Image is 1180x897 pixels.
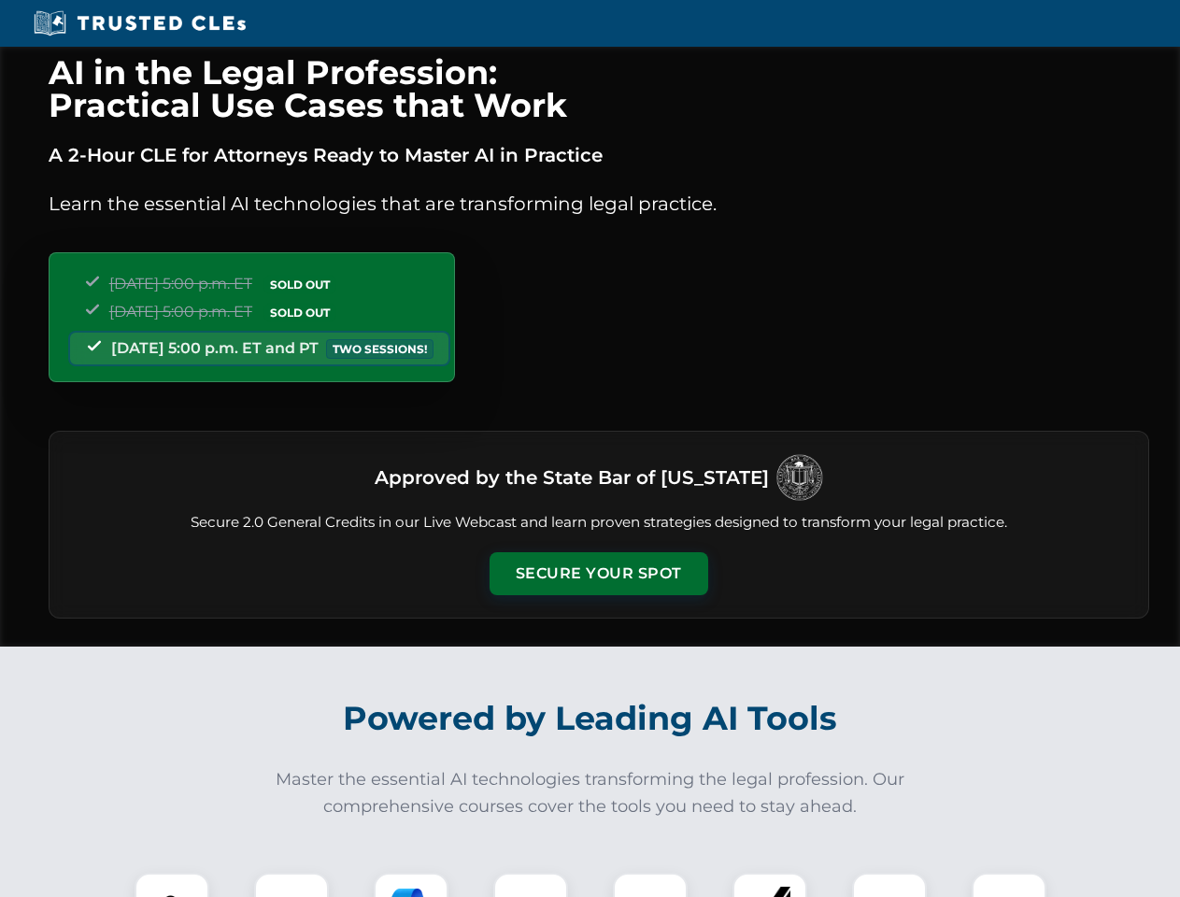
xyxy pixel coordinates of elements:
p: Secure 2.0 General Credits in our Live Webcast and learn proven strategies designed to transform ... [72,512,1126,534]
span: SOLD OUT [263,275,336,294]
p: Learn the essential AI technologies that are transforming legal practice. [49,189,1149,219]
span: [DATE] 5:00 p.m. ET [109,303,252,320]
h3: Approved by the State Bar of [US_STATE] [375,461,769,494]
span: SOLD OUT [263,303,336,322]
p: Master the essential AI technologies transforming the legal profession. Our comprehensive courses... [263,766,917,820]
h1: AI in the Legal Profession: Practical Use Cases that Work [49,56,1149,121]
h2: Powered by Leading AI Tools [73,686,1108,751]
span: [DATE] 5:00 p.m. ET [109,275,252,292]
img: Logo [776,454,823,501]
img: Trusted CLEs [28,9,251,37]
button: Secure Your Spot [490,552,708,595]
p: A 2-Hour CLE for Attorneys Ready to Master AI in Practice [49,140,1149,170]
